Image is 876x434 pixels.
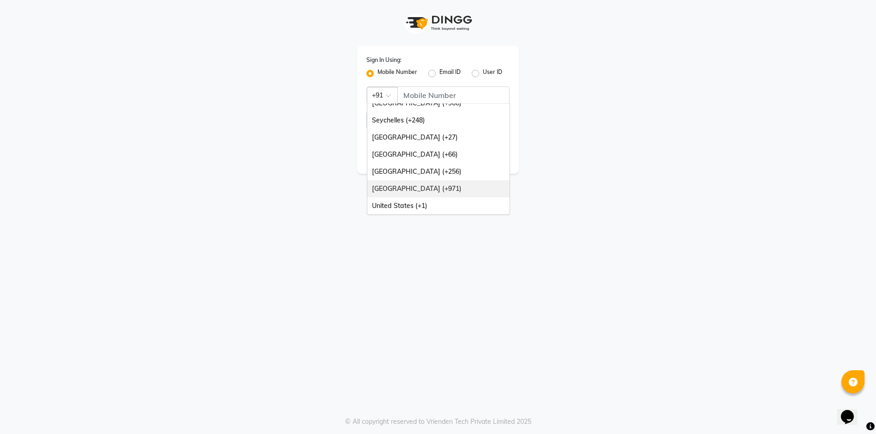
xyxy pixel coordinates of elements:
img: logo1.svg [401,9,475,37]
label: Email ID [439,68,461,79]
div: [GEOGRAPHIC_DATA] (+971) [367,180,510,197]
label: User ID [483,68,502,79]
div: [GEOGRAPHIC_DATA] (+27) [367,129,510,146]
label: Mobile Number [377,68,417,79]
iframe: chat widget [837,397,867,425]
input: Username [397,86,510,104]
div: [GEOGRAPHIC_DATA] (+66) [367,146,510,163]
ng-dropdown-panel: Options list [367,103,510,215]
div: United States (+1) [367,197,510,214]
div: Seychelles (+248) [367,112,510,129]
div: [GEOGRAPHIC_DATA] (+966) [367,95,510,112]
label: Sign In Using: [366,56,401,64]
input: Username [366,111,489,129]
div: [GEOGRAPHIC_DATA] (+256) [367,163,510,180]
